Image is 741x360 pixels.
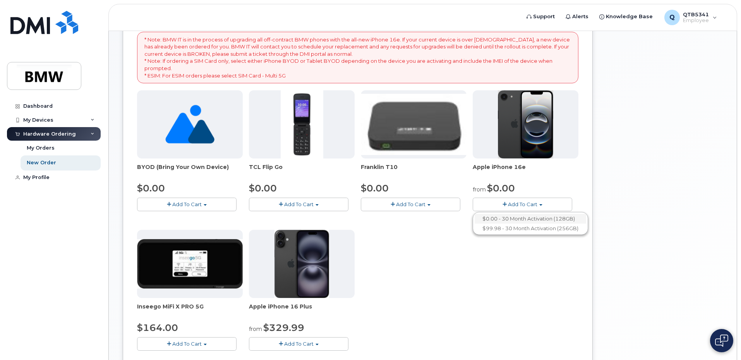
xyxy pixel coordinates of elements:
[606,13,653,21] span: Knowledge Base
[473,198,572,211] button: Add To Cart
[475,224,586,233] a: $99.98 - 30 Month Activation (256GB)
[572,13,588,21] span: Alerts
[274,230,329,298] img: iphone_16_plus.png
[473,163,578,179] div: Apple iPhone 16e
[361,163,467,179] div: Franklin T10
[284,201,314,207] span: Add To Cart
[281,90,323,158] img: TCL_FLIP_MODE.jpg
[669,13,675,22] span: Q
[137,322,178,333] span: $164.00
[594,9,658,24] a: Knowledge Base
[249,337,348,351] button: Add To Cart
[396,201,425,207] span: Add To Cart
[263,322,304,333] span: $329.99
[498,90,554,158] img: iphone16e.png
[137,337,237,351] button: Add To Cart
[249,326,262,332] small: from
[361,183,389,194] span: $0.00
[715,334,728,347] img: Open chat
[137,163,243,179] div: BYOD (Bring Your Own Device)
[284,341,314,347] span: Add To Cart
[172,341,202,347] span: Add To Cart
[249,183,277,194] span: $0.00
[249,163,355,179] div: TCL Flip Go
[475,214,586,224] a: $0.00 - 30 Month Activation (128GB)
[137,198,237,211] button: Add To Cart
[249,198,348,211] button: Add To Cart
[361,94,467,155] img: t10.jpg
[521,9,560,24] a: Support
[683,11,709,17] span: QTB5341
[165,90,214,158] img: no_image_found-2caef05468ed5679b831cfe6fc140e25e0c280774317ffc20a367ab7fd17291e.png
[487,183,515,194] span: $0.00
[361,198,460,211] button: Add To Cart
[533,13,555,21] span: Support
[508,201,537,207] span: Add To Cart
[137,183,165,194] span: $0.00
[172,201,202,207] span: Add To Cart
[659,10,722,25] div: QTB5341
[137,239,243,289] img: cut_small_inseego_5G.jpg
[144,36,571,79] p: * Note: BMW IT is in the process of upgrading all off-contract BMW phones with the all-new iPhone...
[137,303,243,318] div: Inseego MiFi X PRO 5G
[683,17,709,24] span: Employee
[473,186,486,193] small: from
[560,9,594,24] a: Alerts
[249,303,355,318] div: Apple iPhone 16 Plus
